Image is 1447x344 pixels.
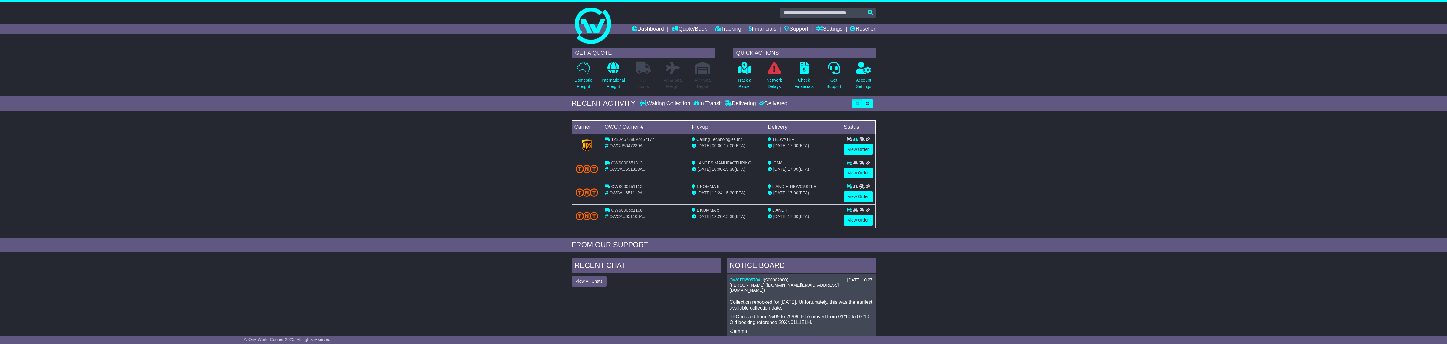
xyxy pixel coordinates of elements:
[788,167,798,172] span: 17:00
[611,184,643,189] span: OWS000651112
[712,167,722,172] span: 10:00
[730,283,839,293] span: [PERSON_NAME] ([DOMAIN_NAME][EMAIL_ADDRESS][DOMAIN_NAME])
[696,208,719,213] span: 1 KOMMA 5
[697,214,711,219] span: [DATE]
[772,208,789,213] span: L AND H
[772,184,816,189] span: L AND H NEWCASTLE
[609,214,646,219] span: OWCAU651108AU
[844,168,873,178] a: View Order
[773,214,787,219] span: [DATE]
[611,208,643,213] span: OWS000651108
[768,213,839,220] div: (ETA)
[689,120,765,134] td: Pickup
[572,241,876,249] div: FROM OUR SUPPORT
[738,77,751,90] p: Track a Parcel
[574,61,592,93] a: DomesticFreight
[572,99,640,108] div: RECENT ACTIVITY -
[788,190,798,195] span: 17:00
[576,188,598,196] img: TNT_Domestic.png
[697,167,711,172] span: [DATE]
[611,161,643,165] span: OWS000651313
[609,143,646,148] span: OWCUS647239AU
[712,143,722,148] span: 00:06
[730,314,873,325] p: TBC moved from 25/09 to 29/09. ETA moved from 01/10 to 03/10. Old booking reference 29XN01L1ELH.
[696,161,751,165] span: LANCES MANUFACTURING
[730,328,873,334] p: -Jemma
[844,191,873,202] a: View Order
[697,143,711,148] span: [DATE]
[696,184,719,189] span: 1 KOMMA 5
[768,166,839,173] div: (ETA)
[695,77,711,90] p: Air / Sea Depot
[671,24,707,34] a: Quote/Book
[609,167,646,172] span: OWCAU651313AU
[715,24,741,34] a: Tracking
[609,190,646,195] span: OWCAU651112AU
[850,24,875,34] a: Reseller
[692,143,763,149] div: - (ETA)
[730,277,764,282] a: OWCIT650570AU
[730,277,873,283] div: ( )
[784,24,808,34] a: Support
[712,190,722,195] span: 12:24
[572,48,715,58] div: GET A QUOTE
[856,77,871,90] p: Account Settings
[766,77,782,90] p: Network Delays
[572,120,602,134] td: Carrier
[697,190,711,195] span: [DATE]
[788,143,798,148] span: 17:00
[766,61,782,93] a: NetworkDelays
[749,24,776,34] a: Financials
[574,77,592,90] p: Domestic Freight
[773,190,787,195] span: [DATE]
[788,214,798,219] span: 17:00
[692,100,723,107] div: In Transit
[724,190,735,195] span: 15:30
[664,77,682,90] p: Air & Sea Freight
[772,137,795,142] span: TELWATER
[765,120,841,134] td: Delivery
[576,212,598,220] img: TNT_Domestic.png
[773,143,787,148] span: [DATE]
[636,77,651,90] p: Full Loads
[724,167,735,172] span: 15:30
[816,24,843,34] a: Settings
[844,144,873,155] a: View Order
[632,24,664,34] a: Dashboard
[826,77,841,90] p: Get Support
[692,190,763,196] div: - (ETA)
[841,120,875,134] td: Status
[712,214,722,219] span: 12:20
[724,143,735,148] span: 17:00
[844,215,873,226] a: View Order
[640,100,692,107] div: Waiting Collection
[794,61,814,93] a: CheckFinancials
[847,277,872,283] div: [DATE] 10:27
[692,213,763,220] div: - (ETA)
[765,277,787,282] span: S00002980
[768,143,839,149] div: (ETA)
[724,214,735,219] span: 15:30
[576,165,598,173] img: TNT_Domestic.png
[692,166,763,173] div: - (ETA)
[856,61,872,93] a: AccountSettings
[737,61,752,93] a: Track aParcel
[582,139,592,151] img: GetCarrierServiceLogo
[723,100,758,107] div: Delivering
[602,120,689,134] td: OWC / Carrier #
[768,190,839,196] div: (ETA)
[572,258,721,274] div: RECENT CHAT
[733,48,876,58] div: QUICK ACTIONS
[727,258,876,274] div: NOTICE BOARD
[730,299,873,311] p: Collection rebooked for [DATE]. Unfortunately, this was the earilest available collection date.
[826,61,841,93] a: GetSupport
[794,77,814,90] p: Check Financials
[696,137,742,142] span: Carling Technologies Inc
[602,77,625,90] p: International Freight
[572,276,607,287] button: View All Chats
[611,137,654,142] span: 1Z30A5738697467177
[244,337,332,342] span: © One World Courier 2025. All rights reserved.
[601,61,625,93] a: InternationalFreight
[772,161,782,165] span: ICM8
[773,167,787,172] span: [DATE]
